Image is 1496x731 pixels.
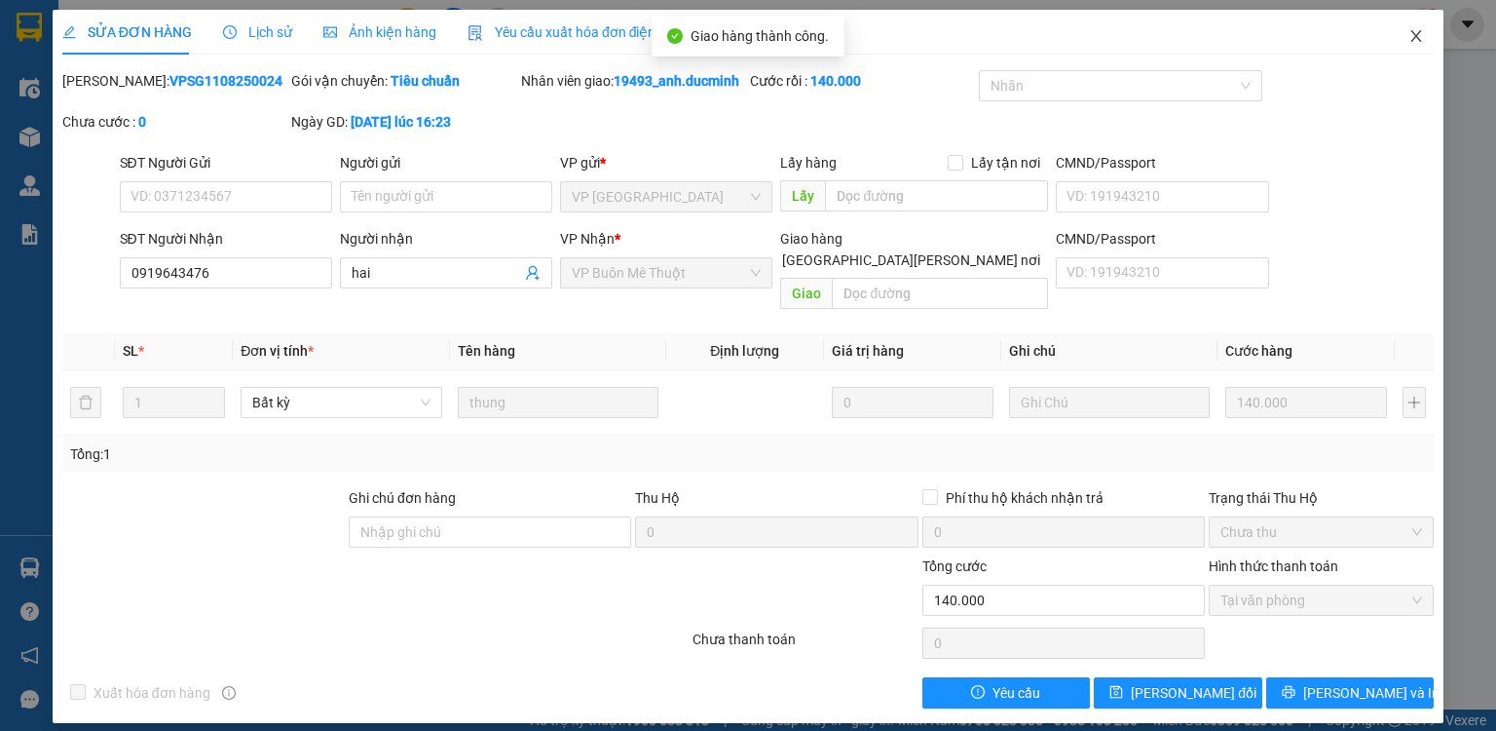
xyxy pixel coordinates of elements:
div: Gói vận chuyển: [291,70,516,92]
label: Hình thức thanh toán [1209,558,1338,574]
span: Giao hàng [780,231,842,247]
b: Tiêu chuẩn [391,73,460,89]
b: 0 [138,114,146,130]
img: icon [467,25,483,41]
div: Trạng thái Thu Hộ [1209,487,1434,509]
span: VP Nhận [560,231,615,247]
input: 0 [832,387,993,418]
span: Thu Hộ [635,490,680,506]
span: picture [323,25,337,39]
span: SỬA ĐƠN HÀNG [62,24,192,40]
th: Ghi chú [1001,332,1217,370]
span: Yêu cầu [992,682,1040,704]
span: save [1109,685,1123,701]
input: VD: Bàn, Ghế [458,387,658,418]
div: Chưa cước : [62,111,287,133]
span: Ảnh kiện hàng [323,24,436,40]
input: Ghi chú đơn hàng [349,517,631,548]
span: Giao hàng thành công. [691,28,829,44]
input: Ghi Chú [1009,387,1210,418]
span: user-add [525,265,541,281]
div: SĐT Người Nhận [120,228,332,250]
b: 140.000 [810,73,861,89]
span: Đơn vị tính [241,343,314,359]
button: exclamation-circleYêu cầu [922,677,1091,709]
div: Chưa thanh toán [691,629,919,663]
div: [PERSON_NAME]: [62,70,287,92]
span: exclamation-circle [971,685,985,701]
button: delete [70,387,101,418]
b: [DATE] lúc 16:23 [351,114,451,130]
span: Lịch sử [223,24,292,40]
span: Giá trị hàng [832,343,904,359]
button: plus [1402,387,1426,418]
span: close [1408,28,1424,44]
div: CMND/Passport [1056,152,1268,173]
span: Tại văn phòng [1220,586,1422,615]
span: VP Buôn Mê Thuột [572,258,761,288]
span: Định lượng [710,343,779,359]
span: Xuất hóa đơn hàng [86,682,218,704]
span: check-circle [667,28,683,44]
b: VPSG1108250024 [169,73,282,89]
div: Tổng: 1 [70,443,579,465]
div: VP gửi [560,152,772,173]
span: Cước hàng [1225,343,1292,359]
input: 0 [1225,387,1387,418]
b: 19493_anh.ducminh [614,73,739,89]
span: Chưa thu [1220,518,1422,547]
div: CMND/Passport [1056,228,1268,250]
span: Giao [780,278,832,309]
span: edit [62,25,76,39]
button: printer[PERSON_NAME] và In [1266,677,1435,709]
span: [PERSON_NAME] đổi [1131,682,1256,704]
span: info-circle [222,686,236,700]
span: Lấy hàng [780,155,837,171]
span: Lấy [780,180,825,212]
span: clock-circle [223,25,237,39]
span: Tổng cước [922,558,987,574]
span: VP Sài Gòn [572,182,761,212]
span: Lấy tận nơi [963,152,1048,173]
div: Người nhận [340,228,552,250]
div: Ngày GD: [291,111,516,133]
span: printer [1282,685,1295,701]
span: Yêu cầu xuất hóa đơn điện tử [467,24,673,40]
div: SĐT Người Gửi [120,152,332,173]
span: [GEOGRAPHIC_DATA][PERSON_NAME] nơi [774,250,1048,271]
div: Nhân viên giao: [521,70,746,92]
span: Phí thu hộ khách nhận trả [938,487,1111,509]
input: Dọc đường [832,278,1048,309]
span: SL [123,343,138,359]
input: Dọc đường [825,180,1048,212]
span: Bất kỳ [252,388,430,417]
span: Tên hàng [458,343,515,359]
label: Ghi chú đơn hàng [349,490,456,506]
button: Close [1389,10,1443,64]
div: Cước rồi : [750,70,975,92]
span: [PERSON_NAME] và In [1303,682,1440,704]
div: Người gửi [340,152,552,173]
button: save[PERSON_NAME] đổi [1094,677,1262,709]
